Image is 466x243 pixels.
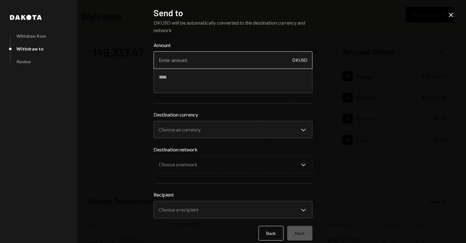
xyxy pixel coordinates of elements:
h2: Send to [154,7,312,19]
button: Destination currency [154,121,312,138]
label: Destination currency [154,111,312,118]
label: Destination network [154,146,312,153]
div: Withdraw from [17,33,46,39]
input: Enter amount [154,51,312,69]
div: DKUSD [292,51,307,69]
div: Withdraw to [17,46,44,51]
div: DKUSD will be automatically converted to the destination currency and network [154,19,312,34]
label: Amount [154,41,312,49]
button: Back [259,226,283,241]
button: Destination network [154,156,312,173]
div: Review [17,59,31,64]
button: Recipient [154,201,312,218]
label: Recipient [154,191,312,198]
